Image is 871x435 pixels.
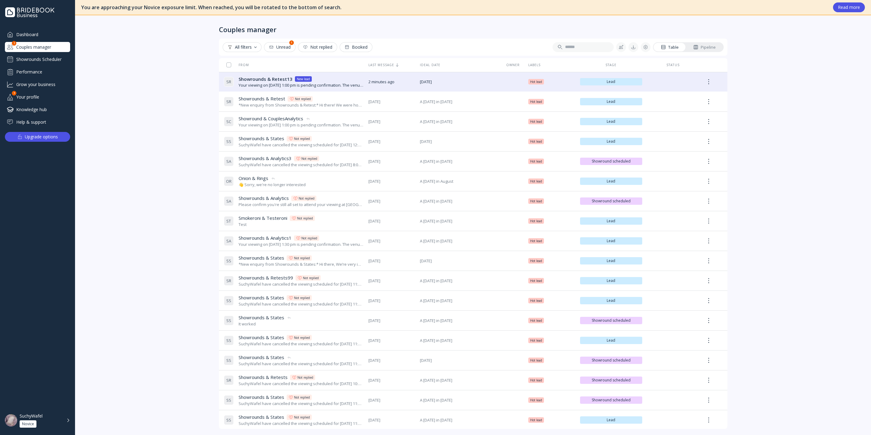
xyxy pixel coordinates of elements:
div: SuchyWafel have cancelled the viewing scheduled for [DATE] 11:00 AM [239,281,364,287]
div: Your viewing on [DATE] 1:00 pm is pending confirmation. The venue will approve or decline shortly... [239,82,364,88]
div: S R [224,77,234,87]
img: dpr=2,fit=cover,g=face,w=48,h=48 [5,414,17,426]
span: Showrounds & States [239,354,284,361]
div: S A [224,236,234,246]
span: Hot lead [530,338,542,343]
div: Status [647,63,699,67]
span: A [DATE] in [DATE] [420,298,498,304]
span: Showround & CouplesAnalytics [239,115,303,122]
div: S S [224,355,234,365]
span: Lead [583,139,640,144]
span: [DATE] [420,79,498,85]
span: Hot lead [530,278,542,283]
div: S S [224,296,234,306]
div: Your profile [5,92,70,102]
span: A [DATE] in [DATE] [420,218,498,224]
span: Showrounds & Analytics3 [239,155,292,162]
span: A [DATE] in [DATE] [420,338,498,343]
span: Hot lead [530,298,542,303]
span: Lead [583,298,640,303]
span: [DATE] [368,338,415,343]
div: SuchyWafel have cancelled the viewing scheduled for [DATE] 11:30 AM [239,341,364,347]
button: All filters [223,42,262,52]
button: Not replied [298,42,337,52]
span: A [DATE] in [DATE] [420,417,498,423]
div: SuchyWafel have cancelled the viewing scheduled for [DATE] 11:00 AM [239,361,364,367]
span: [DATE] [368,298,415,304]
span: Showrounds & Retest [239,96,285,102]
span: [DATE] [368,198,415,204]
span: Showrounds & Retest13 [239,76,292,82]
span: A [DATE] in August [420,178,498,184]
div: All filters [228,45,257,50]
div: S S [224,137,234,146]
span: Showround scheduled [583,358,640,363]
div: Unread [269,45,291,50]
span: Onion & Rings [239,175,268,182]
div: S S [224,256,234,266]
div: S S [224,316,234,325]
div: Couples manager [219,25,277,34]
span: [DATE] [368,238,415,244]
div: S S [224,336,234,345]
span: [DATE] [420,358,498,363]
div: SuchyWafel have cancelled the viewing scheduled for [DATE] 11:00 AM [239,421,364,426]
span: Hot lead [530,238,542,243]
div: SuchyWafel [20,413,43,419]
div: Not replied [294,136,310,141]
div: Please confirm you're still all set to attend your viewing at [GEOGRAPHIC_DATA] on [DATE] 12:00 pm [239,202,364,208]
span: A [DATE] in [DATE] [420,99,498,105]
div: Not replied [297,216,313,221]
span: [DATE] [420,258,498,264]
span: A [DATE] in [DATE] [420,198,498,204]
div: Dashboard [5,29,70,39]
span: Showround scheduled [583,199,640,204]
a: Your profile1 [5,92,70,102]
span: Lead [583,79,640,84]
div: Couples manager [5,42,70,52]
span: Lead [583,238,640,243]
div: Owner [503,63,523,67]
span: Hot lead [530,179,542,184]
div: SuchyWafel have cancelled the viewing scheduled for [DATE] 12:00 pm. [239,142,364,148]
span: A [DATE] in [DATE] [420,397,498,403]
div: S C [224,117,234,126]
div: Help & support [5,117,70,127]
div: S S [224,415,234,425]
span: Lead [583,338,640,343]
span: Showrounds & States [239,255,284,261]
div: Ideal date [420,63,498,67]
a: Performance [5,67,70,77]
span: Hot lead [530,358,542,363]
div: Not replied [294,395,310,400]
div: O R [224,176,234,186]
span: A [DATE] in [DATE] [420,377,498,383]
div: Not replied [301,156,317,161]
div: S T [224,216,234,226]
div: 👋 Sorry, we're no longer interested [239,182,306,188]
span: [DATE] [368,139,415,144]
div: Not replied [294,295,310,300]
span: Showrounds & Retests99 [239,275,293,281]
div: You are approaching your Novice exposure limit. When reached, you will be rotated to the bottom o... [81,4,827,11]
div: Upgrade options [25,133,58,141]
div: Test [239,222,315,227]
span: [DATE] [420,139,498,144]
span: [DATE] [368,119,415,125]
span: [DATE] [368,397,415,403]
span: Showrounds & States [239,314,284,321]
div: 1 [12,91,17,96]
span: Showrounds & States [239,294,284,301]
div: S A [224,196,234,206]
span: Lead [583,179,640,184]
div: Not replied [297,375,313,380]
div: Novice [22,422,34,426]
span: [DATE] [368,278,415,284]
span: Hot lead [530,79,542,84]
span: Showrounds & Retests [239,374,288,381]
span: [DATE] [368,417,415,423]
div: Booked [345,45,368,50]
div: S R [224,276,234,286]
span: Hot lead [530,418,542,422]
